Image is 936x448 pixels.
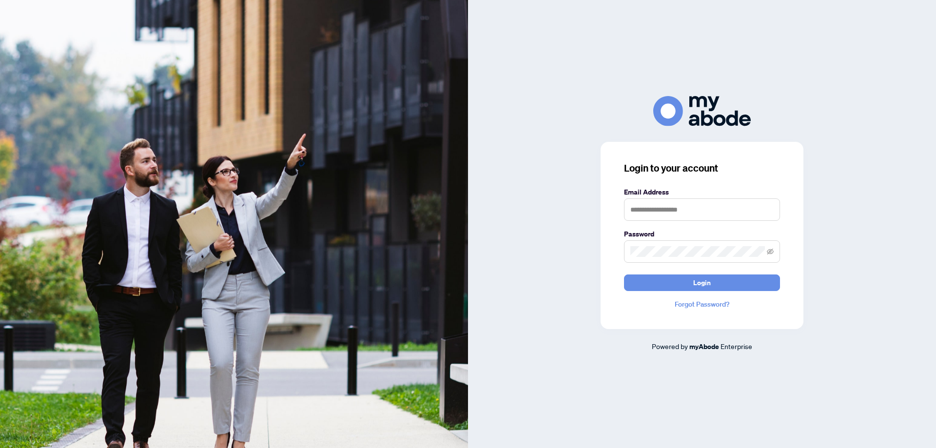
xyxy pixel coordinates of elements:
[653,96,751,126] img: ma-logo
[624,229,780,239] label: Password
[624,299,780,310] a: Forgot Password?
[767,248,774,255] span: eye-invisible
[624,274,780,291] button: Login
[689,341,719,352] a: myAbode
[721,342,752,351] span: Enterprise
[652,342,688,351] span: Powered by
[624,187,780,197] label: Email Address
[693,275,711,291] span: Login
[624,161,780,175] h3: Login to your account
